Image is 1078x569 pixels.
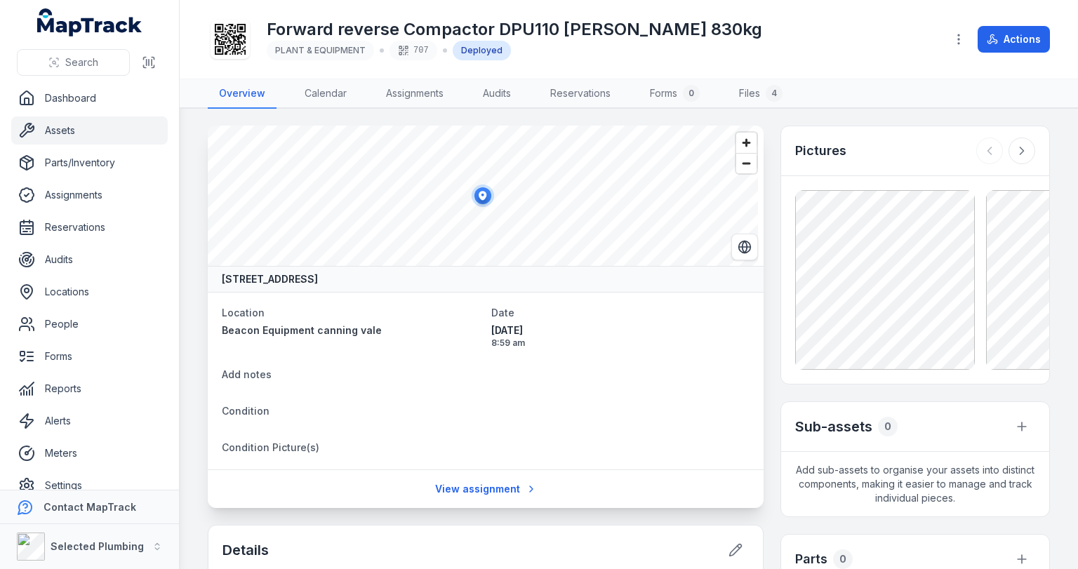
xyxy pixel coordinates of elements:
span: PLANT & EQUIPMENT [275,45,366,55]
button: Actions [978,26,1050,53]
a: Reports [11,375,168,403]
a: Audits [11,246,168,274]
span: [DATE] [491,323,750,337]
a: Reservations [11,213,168,241]
span: Date [491,307,514,319]
a: Forms [11,342,168,370]
h3: Pictures [795,141,846,161]
h2: Sub-assets [795,417,872,436]
strong: Contact MapTrack [44,501,136,513]
a: Meters [11,439,168,467]
a: Settings [11,471,168,500]
a: Locations [11,278,168,306]
a: Reservations [539,79,622,109]
span: Location [222,307,265,319]
strong: Selected Plumbing [51,540,144,552]
strong: [STREET_ADDRESS] [222,272,318,286]
a: Calendar [293,79,358,109]
span: Add notes [222,368,272,380]
canvas: Map [208,126,758,266]
a: Dashboard [11,84,168,112]
div: 0 [683,85,700,102]
a: Alerts [11,407,168,435]
div: 0 [878,417,898,436]
div: 707 [390,41,437,60]
a: Overview [208,79,277,109]
a: Forms0 [639,79,711,109]
div: Deployed [453,41,511,60]
a: People [11,310,168,338]
a: MapTrack [37,8,142,36]
a: Audits [472,79,522,109]
button: Search [17,49,130,76]
span: 8:59 am [491,337,750,349]
div: 4 [766,85,783,102]
span: Add sub-assets to organise your assets into distinct components, making it easier to manage and t... [781,452,1049,516]
span: Condition Picture(s) [222,441,319,453]
a: Files4 [728,79,794,109]
h1: Forward reverse Compactor DPU110 [PERSON_NAME] 830kg [267,18,762,41]
h2: Details [222,540,269,560]
span: Beacon Equipment canning vale [222,324,382,336]
button: Zoom in [736,133,757,153]
h3: Parts [795,549,827,569]
time: 8/26/2025, 8:59:59 AM [491,323,750,349]
span: Condition [222,405,269,417]
span: Search [65,55,98,69]
button: Switch to Satellite View [731,234,758,260]
a: View assignment [426,476,546,502]
a: Assignments [11,181,168,209]
a: Parts/Inventory [11,149,168,177]
div: 0 [833,549,853,569]
button: Zoom out [736,153,757,173]
a: Assets [11,116,168,145]
a: Assignments [375,79,455,109]
a: Beacon Equipment canning vale [222,323,480,337]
